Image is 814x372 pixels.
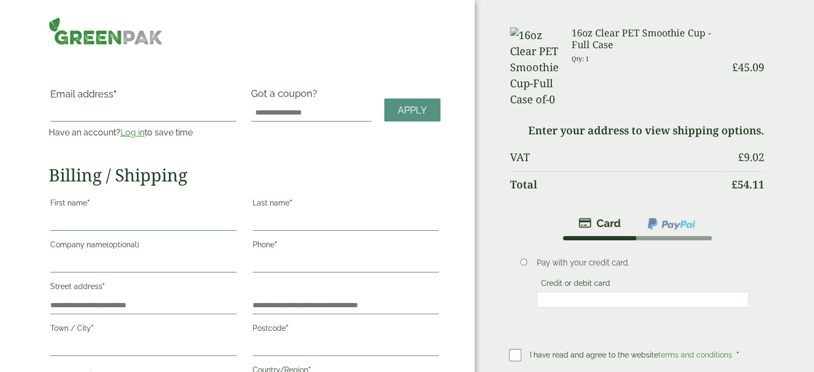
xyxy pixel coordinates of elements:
[510,145,724,170] th: VAT
[510,118,764,143] td: Enter your address to view shipping options.
[579,217,621,230] img: stripe.png
[572,27,724,50] h3: 16oz Clear PET Smoothie Cup - Full Case
[738,150,744,164] span: £
[50,321,237,339] label: Town / City
[732,177,764,192] bdi: 54.11
[253,237,439,255] label: Phone
[398,104,427,116] span: Apply
[738,150,764,164] bdi: 9.02
[50,89,237,104] label: Email address
[49,165,440,185] h2: Billing / Shipping
[510,27,559,108] img: 16oz Clear PET Smoothie Cup-Full Case of-0
[49,17,162,45] img: GreenPak Supplies
[253,321,439,339] label: Postcode
[275,240,277,249] abbr: required
[251,88,322,104] label: Got a coupon?
[646,217,696,231] img: ppcp-gateway.png
[384,98,440,122] a: Apply
[658,351,732,359] a: terms and conditions
[540,295,745,305] iframe: Secure card payment input frame
[537,279,614,291] label: Credit or debit card
[530,351,734,359] span: I have read and agree to the website
[732,60,738,74] span: £
[537,257,749,269] p: Pay with your credit card.
[50,279,237,297] label: Street address
[87,199,90,207] abbr: required
[106,240,139,249] span: (optional)
[290,199,292,207] abbr: required
[572,55,589,63] small: Qty: 1
[736,351,739,359] abbr: required
[732,177,737,192] span: £
[113,88,117,100] abbr: required
[286,324,288,332] abbr: required
[91,324,94,332] abbr: required
[50,195,237,214] label: First name
[732,60,764,74] bdi: 45.09
[49,126,238,139] p: Have an account? to save time
[50,237,237,255] label: Company name
[253,195,439,214] label: Last name
[120,127,144,138] a: Log in
[510,171,724,198] th: Total
[102,282,105,291] abbr: required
